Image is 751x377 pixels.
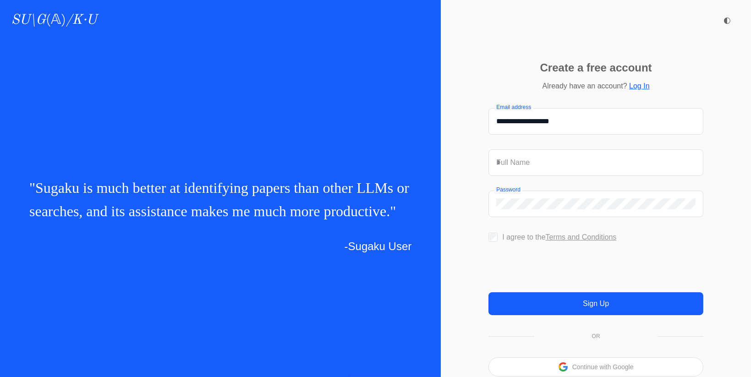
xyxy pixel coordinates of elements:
[724,16,731,24] span: ◐
[29,176,411,223] p: " "
[66,13,97,27] i: /K·U
[488,292,703,315] button: Sign Up
[546,233,617,241] a: Terms and Conditions
[29,180,409,219] span: Sugaku is much better at identifying papers than other LLMs or searches, and its assistance makes...
[718,11,736,29] button: ◐
[592,333,600,339] p: OR
[572,364,634,370] button: Continue with Google
[629,82,649,90] a: Log In
[502,233,616,241] label: I agree to the
[11,12,97,28] a: SU\G(𝔸)/K·U
[11,13,46,27] i: SU\G
[540,62,652,73] p: Create a free account
[29,238,411,255] p: -Sugaku User
[543,82,627,90] span: Already have an account?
